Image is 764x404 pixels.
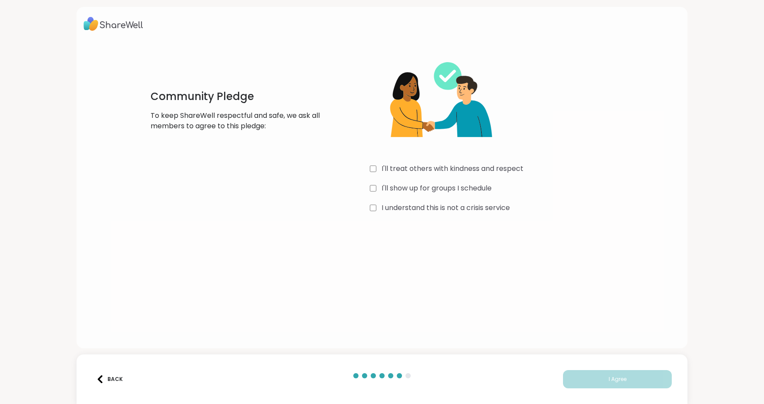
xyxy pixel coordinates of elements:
[382,183,492,194] label: I'll show up for groups I schedule
[382,164,523,174] label: I'll treat others with kindness and respect
[96,375,123,383] div: Back
[151,90,325,104] h1: Community Pledge
[151,110,325,131] p: To keep ShareWell respectful and safe, we ask all members to agree to this pledge:
[92,370,127,388] button: Back
[563,370,672,388] button: I Agree
[382,203,510,213] label: I understand this is not a crisis service
[84,14,143,34] img: ShareWell Logo
[609,375,627,383] span: I Agree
